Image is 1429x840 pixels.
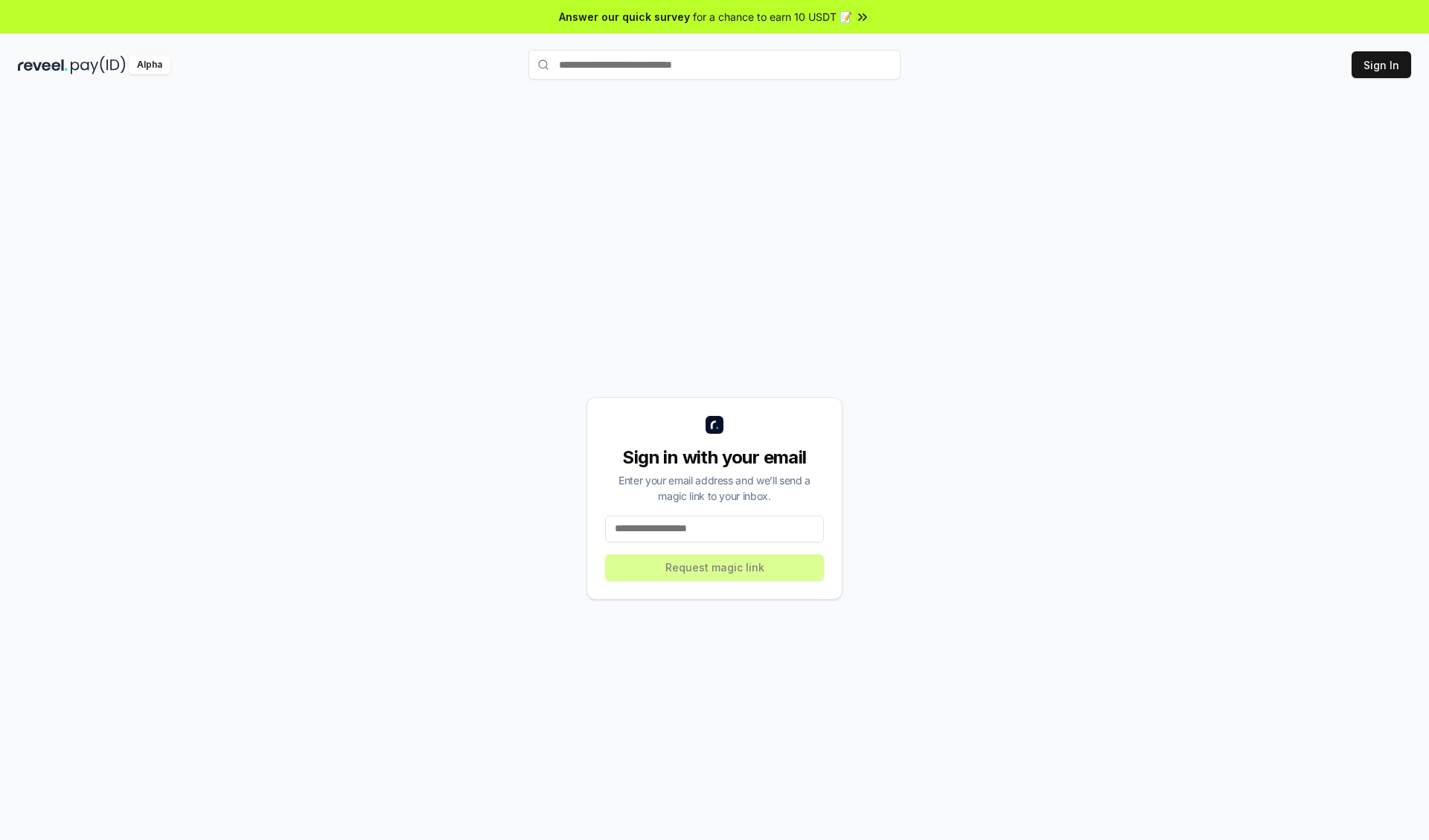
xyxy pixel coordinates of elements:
img: logo_small [706,416,723,434]
button: Sign In [1352,51,1411,78]
span: for a chance to earn 10 USDT 📝 [693,9,852,25]
div: Enter your email address and we’ll send a magic link to your inbox. [605,472,824,504]
div: Sign in with your email [605,446,824,469]
img: pay_id [71,56,126,74]
span: Answer our quick survey [559,9,690,25]
img: reveel_dark [18,56,68,74]
div: Alpha [129,56,170,74]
